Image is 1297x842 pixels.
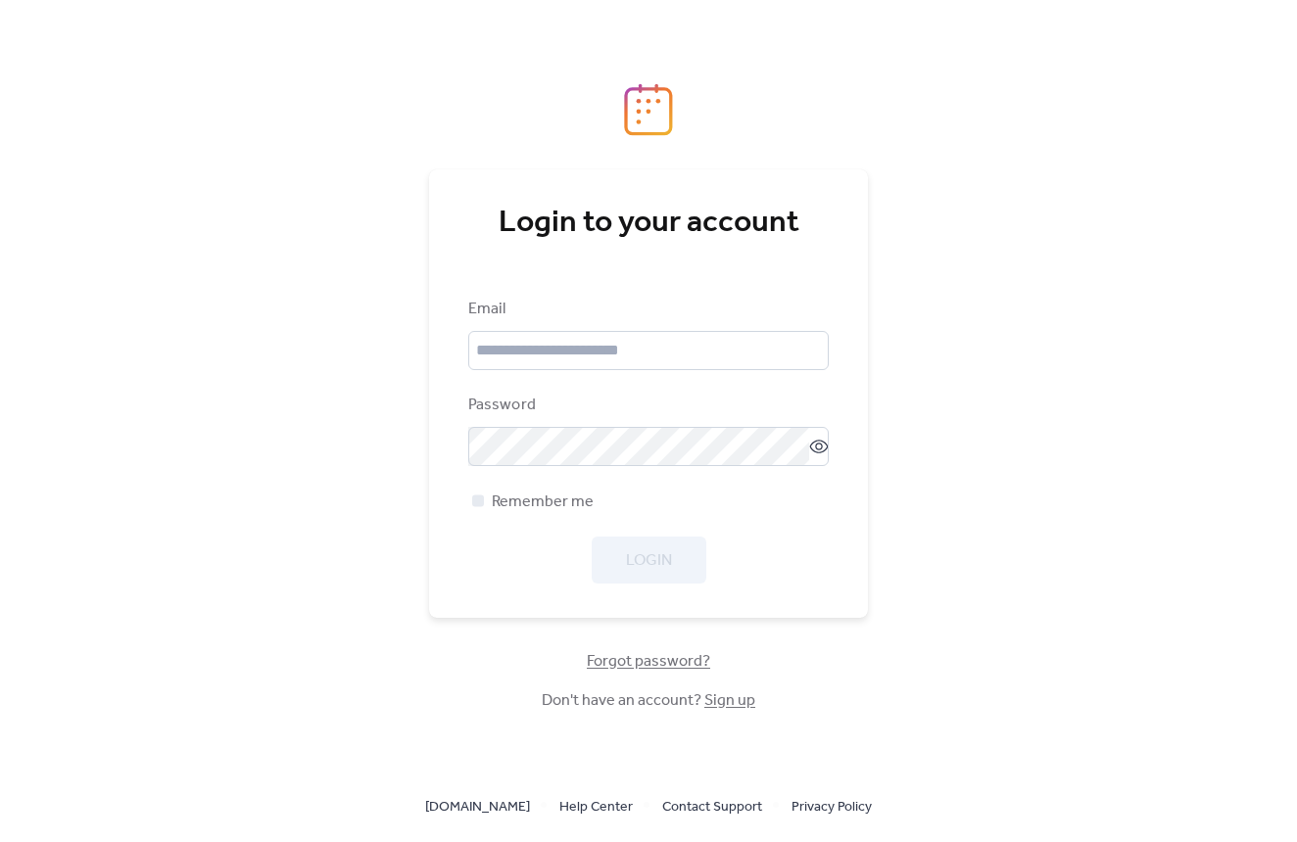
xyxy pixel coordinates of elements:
[587,656,710,667] a: Forgot password?
[468,394,825,417] div: Password
[704,685,755,716] a: Sign up
[587,650,710,674] span: Forgot password?
[542,689,755,713] span: Don't have an account?
[468,204,829,243] div: Login to your account
[425,794,530,819] a: [DOMAIN_NAME]
[662,796,762,819] span: Contact Support
[792,794,872,819] a: Privacy Policy
[662,794,762,819] a: Contact Support
[624,83,673,136] img: logo
[492,491,594,514] span: Remember me
[468,298,825,321] div: Email
[559,794,633,819] a: Help Center
[792,796,872,819] span: Privacy Policy
[559,796,633,819] span: Help Center
[425,796,530,819] span: [DOMAIN_NAME]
